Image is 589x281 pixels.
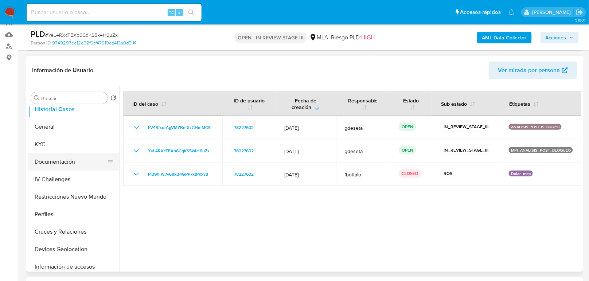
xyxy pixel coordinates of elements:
button: Acciones [541,32,579,43]
a: Notificaciones [508,9,515,15]
button: Buscar [34,95,40,101]
span: # YeL4RXcTEXp6CqKS5k4H6uZx [45,31,118,39]
span: Accesos rápidos [460,8,501,16]
button: IV Challenges [28,171,119,188]
a: 9749297ee12e02f6cf47619ed413a0d5 [52,40,136,46]
span: HIGH [361,33,375,42]
span: 3.160.1 [575,17,585,23]
button: Volver al orden por defecto [110,95,116,103]
span: s [178,9,180,16]
p: mariana.bardanca@mercadolibre.com [532,9,573,16]
button: Historial Casos [28,101,119,118]
span: Acciones [546,32,566,43]
button: Perfiles [28,206,119,223]
p: OPEN - IN REVIEW STAGE III [235,32,307,43]
div: MLA [309,34,328,42]
b: PLD [31,28,45,40]
h1: Información de Usuario [32,67,93,74]
span: ⌥ [168,9,174,16]
input: Buscar usuario o caso... [27,8,202,17]
button: Información de accesos [28,258,119,276]
button: Ver mirada por persona [489,62,577,79]
button: Restricciones Nuevo Mundo [28,188,119,206]
span: Ver mirada por persona [498,62,560,79]
button: Cruces y Relaciones [28,223,119,241]
a: Salir [576,8,584,16]
button: Documentación [28,153,113,171]
button: KYC [28,136,119,153]
button: AML Data Collector [477,32,532,43]
button: search-icon [184,7,199,17]
b: Person ID [31,40,51,46]
input: Buscar [41,95,105,102]
span: Riesgo PLD: [331,34,375,42]
button: General [28,118,119,136]
b: AML Data Collector [482,32,527,43]
button: Devices Geolocation [28,241,119,258]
